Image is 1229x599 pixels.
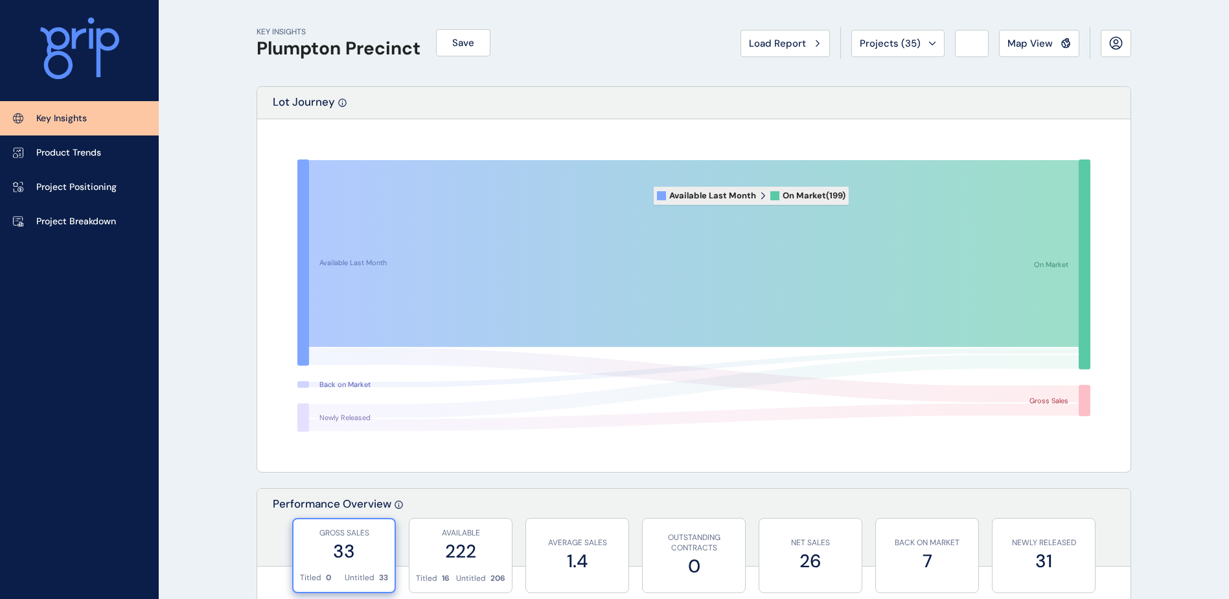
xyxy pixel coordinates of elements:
label: 26 [766,548,855,574]
p: Untitled [456,573,486,584]
p: KEY INSIGHTS [257,27,420,38]
button: Load Report [741,30,830,57]
p: 206 [490,573,505,584]
button: Projects (35) [851,30,945,57]
h1: Plumpton Precinct [257,38,420,60]
p: OUTSTANDING CONTRACTS [649,532,739,554]
p: NET SALES [766,537,855,548]
p: 16 [442,573,450,584]
p: Titled [416,573,437,584]
label: 1.4 [533,548,622,574]
p: BACK ON MARKET [882,537,972,548]
label: 7 [882,548,972,574]
p: GROSS SALES [300,528,388,539]
p: Performance Overview [273,497,391,566]
p: NEWLY RELEASED [999,537,1088,548]
p: Untitled [345,572,374,583]
p: Lot Journey [273,95,335,119]
p: 0 [326,572,331,583]
button: Save [436,29,490,56]
label: 222 [416,539,505,564]
p: Titled [300,572,321,583]
p: Key Insights [36,112,87,125]
span: Projects ( 35 ) [860,37,921,50]
p: AVAILABLE [416,528,505,539]
p: Product Trends [36,147,101,159]
span: Save [452,36,474,49]
label: 0 [649,554,739,579]
button: Map View [999,30,1079,57]
p: Project Breakdown [36,215,116,228]
span: Load Report [749,37,806,50]
p: AVERAGE SALES [533,537,622,548]
p: Project Positioning [36,181,117,194]
p: 33 [379,572,388,583]
label: 31 [999,548,1088,574]
span: Map View [1007,37,1053,50]
label: 33 [300,539,388,564]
